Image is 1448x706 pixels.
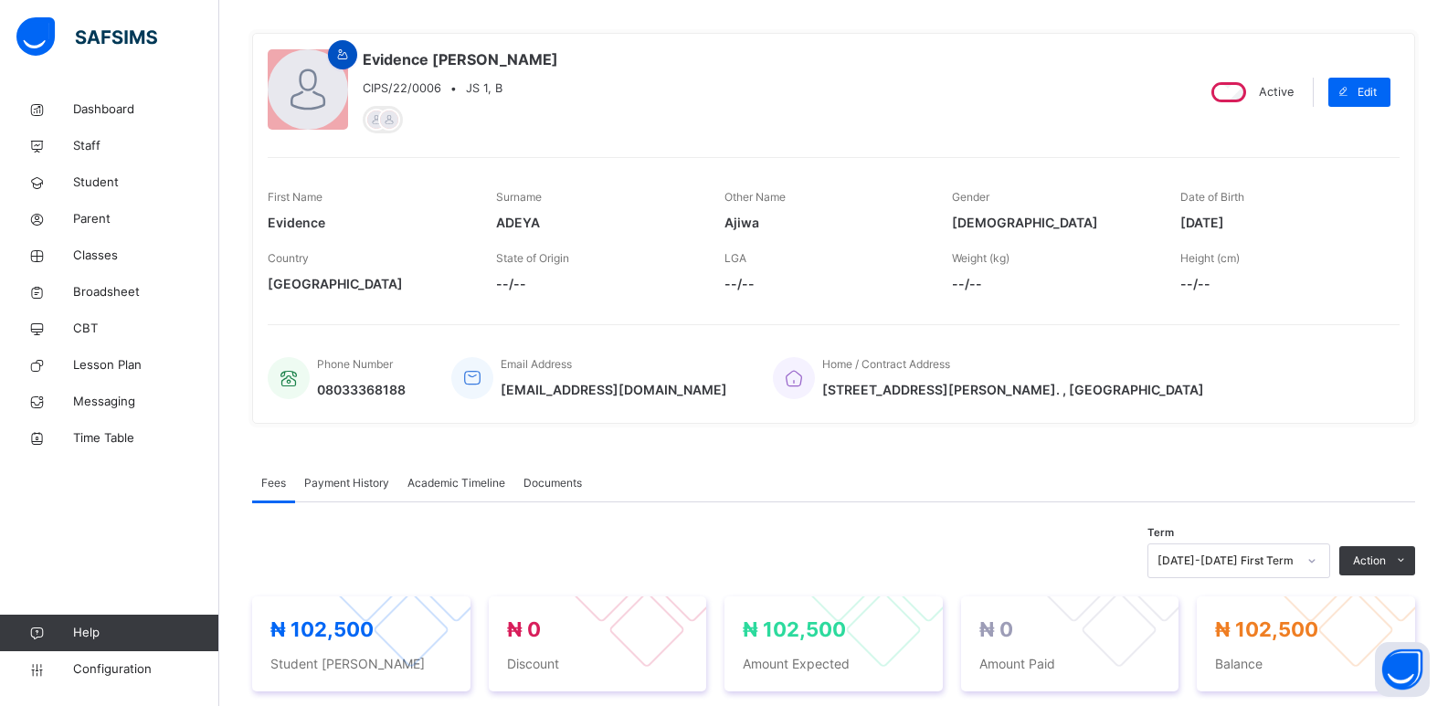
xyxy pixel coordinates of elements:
[1215,654,1397,673] span: Balance
[507,654,689,673] span: Discount
[952,190,989,204] span: Gender
[363,79,441,97] span: CIPS/22/0006
[73,174,219,192] span: Student
[743,654,925,673] span: Amount Expected
[1147,525,1174,541] span: Term
[724,213,925,232] span: Ajiwa
[1215,617,1318,641] span: ₦ 102,500
[73,247,219,265] span: Classes
[952,213,1153,232] span: [DEMOGRAPHIC_DATA]
[1180,213,1381,232] span: [DATE]
[1375,642,1430,697] button: Open asap
[407,475,505,491] span: Academic Timeline
[822,380,1204,399] span: [STREET_ADDRESS][PERSON_NAME]. , [GEOGRAPHIC_DATA]
[73,100,219,119] span: Dashboard
[268,274,469,293] span: [GEOGRAPHIC_DATA]
[496,274,697,293] span: --/--
[1157,553,1296,569] div: [DATE]-[DATE] First Term
[1358,84,1377,100] span: Edit
[952,274,1153,293] span: --/--
[16,17,157,56] img: safsims
[466,81,502,95] span: JS 1, B
[73,137,219,155] span: Staff
[73,283,219,301] span: Broadsheet
[501,380,727,399] span: [EMAIL_ADDRESS][DOMAIN_NAME]
[317,357,393,371] span: Phone Number
[501,357,572,371] span: Email Address
[724,274,925,293] span: --/--
[523,475,582,491] span: Documents
[979,654,1161,673] span: Amount Paid
[1180,274,1381,293] span: --/--
[270,654,452,673] span: Student [PERSON_NAME]
[317,380,406,399] span: 08033368188
[724,190,786,204] span: Other Name
[979,617,1013,641] span: ₦ 0
[73,660,218,679] span: Configuration
[73,624,218,642] span: Help
[73,429,219,448] span: Time Table
[1180,251,1240,265] span: Height (cm)
[1353,553,1386,569] span: Action
[363,48,558,70] span: Evidence [PERSON_NAME]
[496,251,569,265] span: State of Origin
[822,357,950,371] span: Home / Contract Address
[73,356,219,374] span: Lesson Plan
[496,213,697,232] span: ADEYA
[261,475,286,491] span: Fees
[270,617,374,641] span: ₦ 102,500
[268,190,322,204] span: First Name
[73,320,219,338] span: CBT
[952,251,1009,265] span: Weight (kg)
[268,213,469,232] span: Evidence
[73,393,219,411] span: Messaging
[743,617,846,641] span: ₦ 102,500
[363,79,558,97] div: •
[304,475,389,491] span: Payment History
[507,617,541,641] span: ₦ 0
[496,190,542,204] span: Surname
[1259,85,1294,99] span: Active
[268,251,309,265] span: Country
[1180,190,1244,204] span: Date of Birth
[724,251,746,265] span: LGA
[73,210,219,228] span: Parent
